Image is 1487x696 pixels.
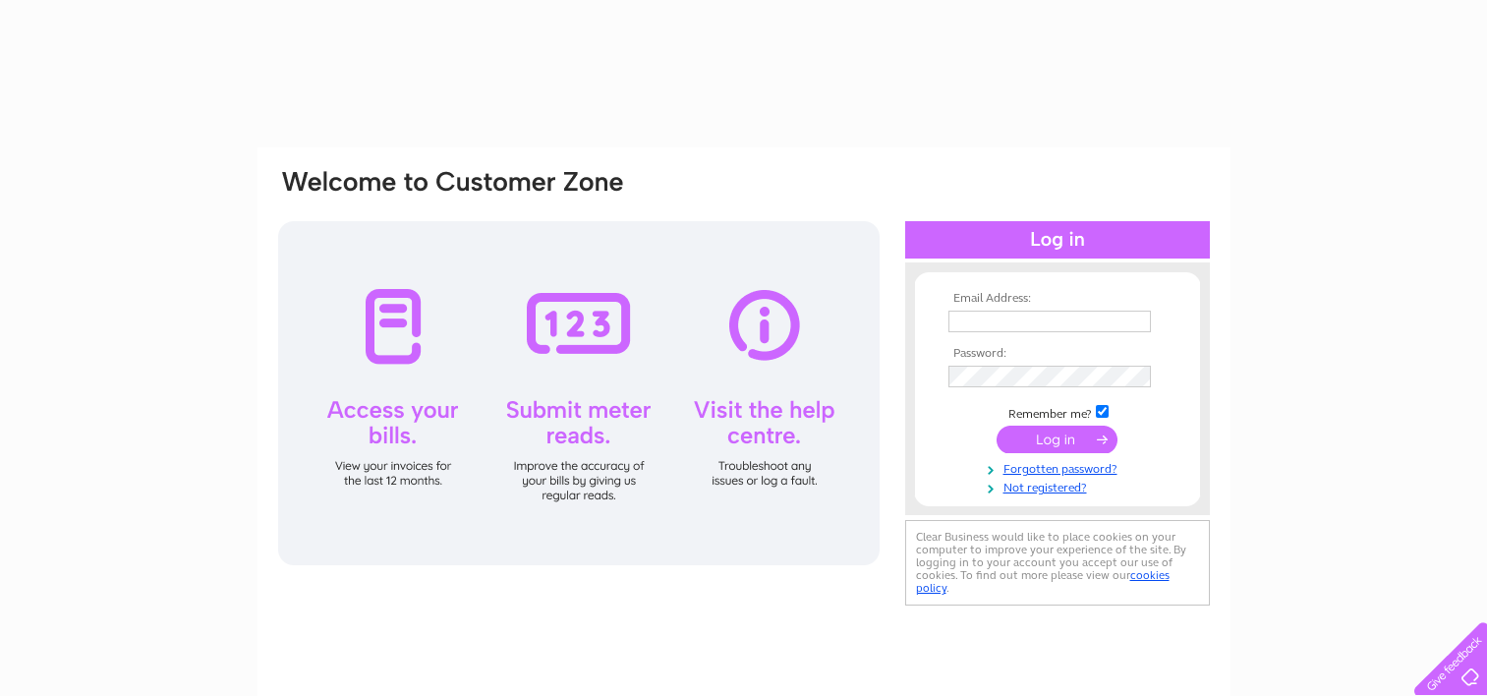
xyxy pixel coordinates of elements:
[944,402,1172,422] td: Remember me?
[905,520,1210,606] div: Clear Business would like to place cookies on your computer to improve your experience of the sit...
[916,568,1170,595] a: cookies policy
[997,426,1117,453] input: Submit
[948,477,1172,495] a: Not registered?
[944,292,1172,306] th: Email Address:
[944,347,1172,361] th: Password:
[948,458,1172,477] a: Forgotten password?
